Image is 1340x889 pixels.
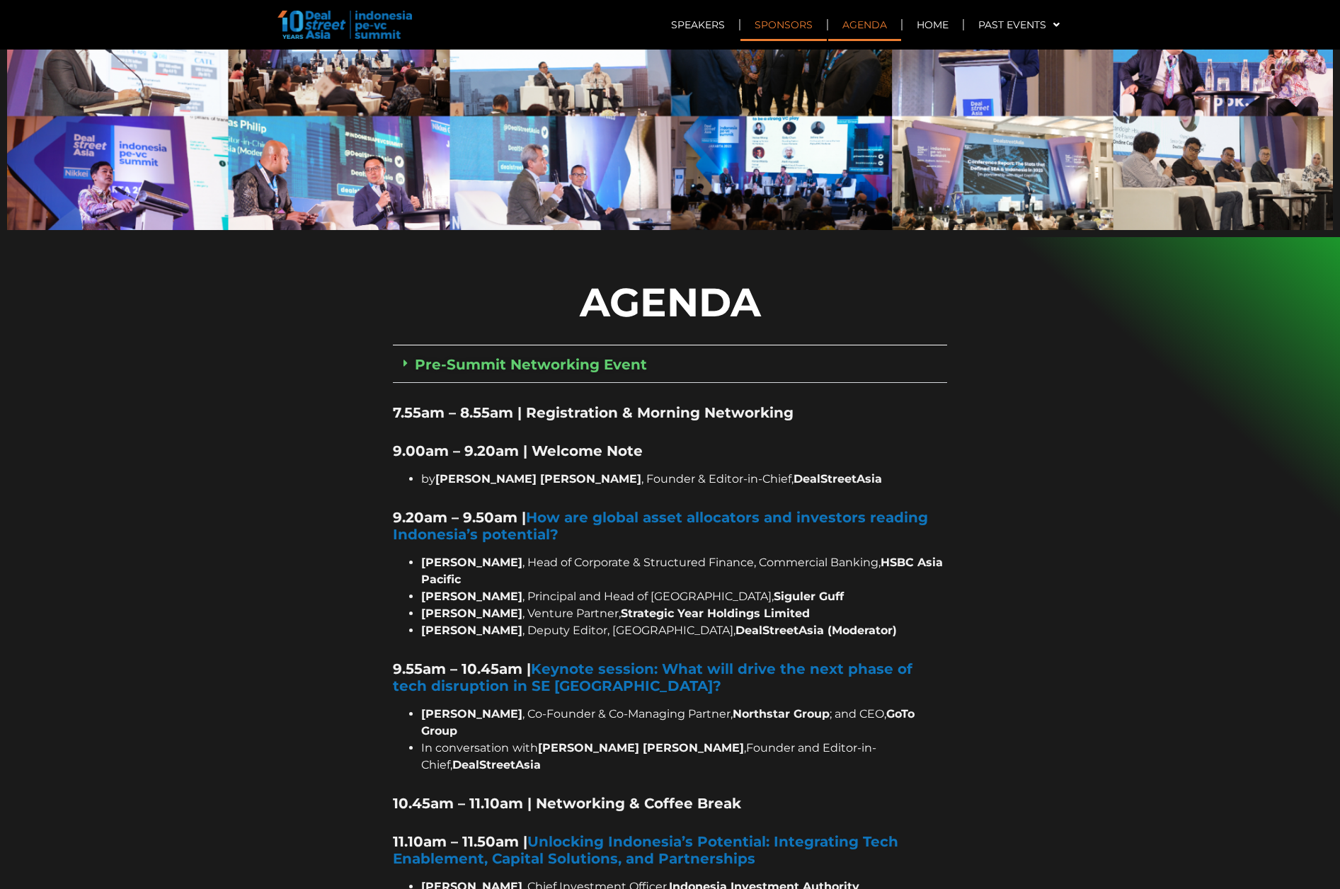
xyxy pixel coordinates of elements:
span: , Co-Founder & Co-Managing Partner, [522,707,733,721]
a: Sponsors [740,8,827,41]
strong: 10.45am – 11.10am | Networking & Coffee Break [393,795,741,812]
span: Founder and Editor-in-Chief [421,741,876,772]
a: Unlocking Indonesia’s Potential: Integrating Tech Enablement, Capital Solutions, and Partnerships [393,833,898,867]
strong: 11.10am – 11.50am | [393,833,898,867]
strong: 9.55am – 10.45am | [393,660,531,677]
a: Past Events [964,8,1074,41]
a: Home [903,8,963,41]
strong: 9.00am – 9.20am | Welcome Note [393,442,643,459]
a: How are global asset allocators and investors reading Indonesia’s potential? [393,509,928,543]
p: AGENDA [393,273,947,332]
span: Northstar Group [733,707,830,721]
strong: 9.20am – 9.50am | [393,509,526,526]
span: with [512,741,538,755]
span: DealStreetAsia [452,758,541,772]
strong: [PERSON_NAME] [421,607,522,620]
a: Pre-Summit Networking Event [415,356,647,373]
strong: Siguler Guff [774,590,844,603]
li: , Venture Partner, [421,605,947,622]
span: , [744,741,746,755]
strong: [PERSON_NAME] [421,556,522,569]
span: [PERSON_NAME] [PERSON_NAME] [538,741,744,755]
strong: [PERSON_NAME] [421,624,522,637]
li: by , Founder & Editor-in-Chief, [421,471,947,488]
strong: Strategic Year Holdings Limited [621,607,810,620]
li: , Deputy Editor, [GEOGRAPHIC_DATA], [421,622,947,639]
a: Agenda [828,8,901,41]
span: ; and CEO, [830,707,886,721]
strong: 7.55am – 8.55am | Registration & Morning Networking [393,404,794,421]
strong: HSBC Asia Pacific [421,556,943,586]
span: , [450,758,452,772]
strong: [PERSON_NAME] [421,590,522,603]
a: Keynote session: What will drive the next phase of tech disruption in SE [GEOGRAPHIC_DATA]? [393,660,912,694]
strong: [PERSON_NAME] [PERSON_NAME] [435,472,641,486]
a: Speakers [657,8,739,41]
strong: DealStreetAsia [794,472,882,486]
span: In conversation [421,741,509,755]
span: GoTo Group [421,707,915,738]
li: , Principal and Head of [GEOGRAPHIC_DATA], [421,588,947,605]
strong: DealStreetAsia (Moderator) [735,624,897,637]
span: [PERSON_NAME] [421,707,522,721]
li: , Head of Corporate & Structured Finance, Commercial Banking, [421,554,947,588]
